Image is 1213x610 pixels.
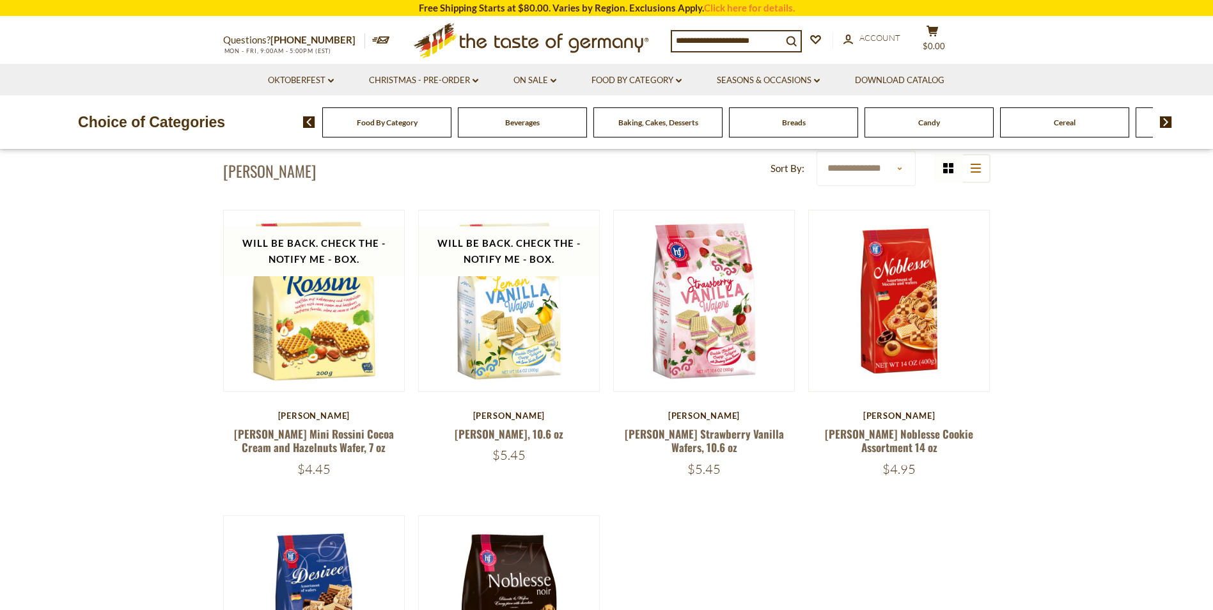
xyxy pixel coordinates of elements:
[782,118,806,127] a: Breads
[591,74,682,88] a: Food By Category
[882,461,916,477] span: $4.95
[808,411,990,421] div: [PERSON_NAME]
[618,118,698,127] a: Baking, Cakes, Desserts
[303,116,315,128] img: previous arrow
[859,33,900,43] span: Account
[614,210,795,391] img: Hans Freitag Strawberry Vanilla Wafers, 10.6 oz
[687,461,721,477] span: $5.45
[224,210,405,391] img: Hans Freitag Mini Rossini Cocoa Cream and Hazelnuts Wafer, 7 oz
[419,210,600,391] img: Hans Freitag Lemon Vanilla Wafers, 10.6 oz
[513,74,556,88] a: On Sale
[492,447,526,463] span: $5.45
[717,74,820,88] a: Seasons & Occasions
[625,426,784,455] a: [PERSON_NAME] Strawberry Vanilla Wafers, 10.6 oz
[223,161,316,180] h1: [PERSON_NAME]
[923,41,945,51] span: $0.00
[223,47,332,54] span: MON - FRI, 9:00AM - 5:00PM (EST)
[223,411,405,421] div: [PERSON_NAME]
[455,426,563,442] a: [PERSON_NAME], 10.6 oz
[914,25,952,57] button: $0.00
[297,461,331,477] span: $4.45
[843,31,900,45] a: Account
[357,118,418,127] a: Food By Category
[1160,116,1172,128] img: next arrow
[704,2,795,13] a: Click here for details.
[505,118,540,127] a: Beverages
[268,74,334,88] a: Oktoberfest
[270,34,356,45] a: [PHONE_NUMBER]
[855,74,944,88] a: Download Catalog
[234,426,394,455] a: [PERSON_NAME] Mini Rossini Cocoa Cream and Hazelnuts Wafer, 7 oz
[369,74,478,88] a: Christmas - PRE-ORDER
[825,426,973,455] a: [PERSON_NAME] Noblesse Cookie Assortment 14 oz
[418,411,600,421] div: [PERSON_NAME]
[918,118,940,127] a: Candy
[771,160,804,176] label: Sort By:
[809,210,990,391] img: Hans Freitag Noblesse Cookie Assortment
[1054,118,1076,127] a: Cereal
[223,32,365,49] p: Questions?
[613,411,795,421] div: [PERSON_NAME]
